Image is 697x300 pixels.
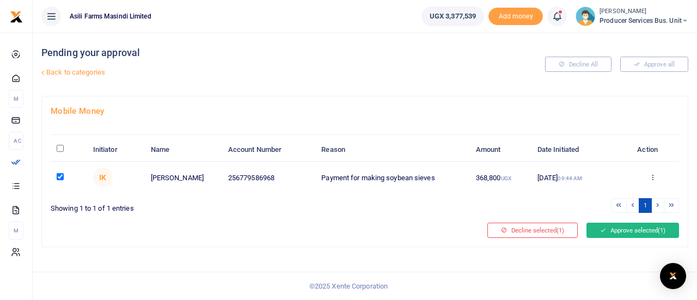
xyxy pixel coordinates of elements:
li: M [9,222,23,240]
span: UGX 3,377,539 [430,11,476,22]
img: profile-user [576,7,595,26]
th: Initiator: activate to sort column ascending [87,138,145,162]
td: 256779586968 [222,162,315,193]
div: Open Intercom Messenger [660,263,686,289]
h4: Pending your approval [41,47,470,59]
span: Producer Services Bus. Unit [600,16,688,26]
h4: Mobile Money [51,105,679,117]
th: Account Number: activate to sort column ascending [222,138,315,162]
button: Decline selected(1) [487,223,578,238]
td: [DATE] [531,162,627,193]
span: Asili Farms Masindi Limited [65,11,156,21]
th: Reason: activate to sort column ascending [315,138,469,162]
td: 368,800 [470,162,531,193]
td: Payment for making soybean sieves [315,162,469,193]
a: Back to categories [39,63,470,82]
th: Amount: activate to sort column ascending [470,138,531,162]
a: logo-small logo-large logo-large [10,12,23,20]
span: Add money [488,8,543,26]
li: Ac [9,132,23,150]
td: [PERSON_NAME] [144,162,222,193]
li: Wallet ballance [417,7,488,26]
li: Toup your wallet [488,8,543,26]
a: Add money [488,11,543,20]
span: (1) [557,226,564,234]
button: Approve selected(1) [586,223,679,238]
small: UGX [501,175,511,181]
th: : activate to sort column descending [51,138,87,162]
div: Showing 1 to 1 of 1 entries [51,197,360,214]
span: (1) [658,226,665,234]
a: profile-user [PERSON_NAME] Producer Services Bus. Unit [576,7,688,26]
th: Action: activate to sort column ascending [626,138,679,162]
small: 09:44 AM [558,175,582,181]
a: UGX 3,377,539 [421,7,484,26]
small: [PERSON_NAME] [600,7,688,16]
a: 1 [639,198,652,213]
span: Isabella Kiden [93,168,113,187]
th: Name: activate to sort column ascending [144,138,222,162]
th: Date Initiated: activate to sort column ascending [531,138,627,162]
li: M [9,90,23,108]
img: logo-small [10,10,23,23]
